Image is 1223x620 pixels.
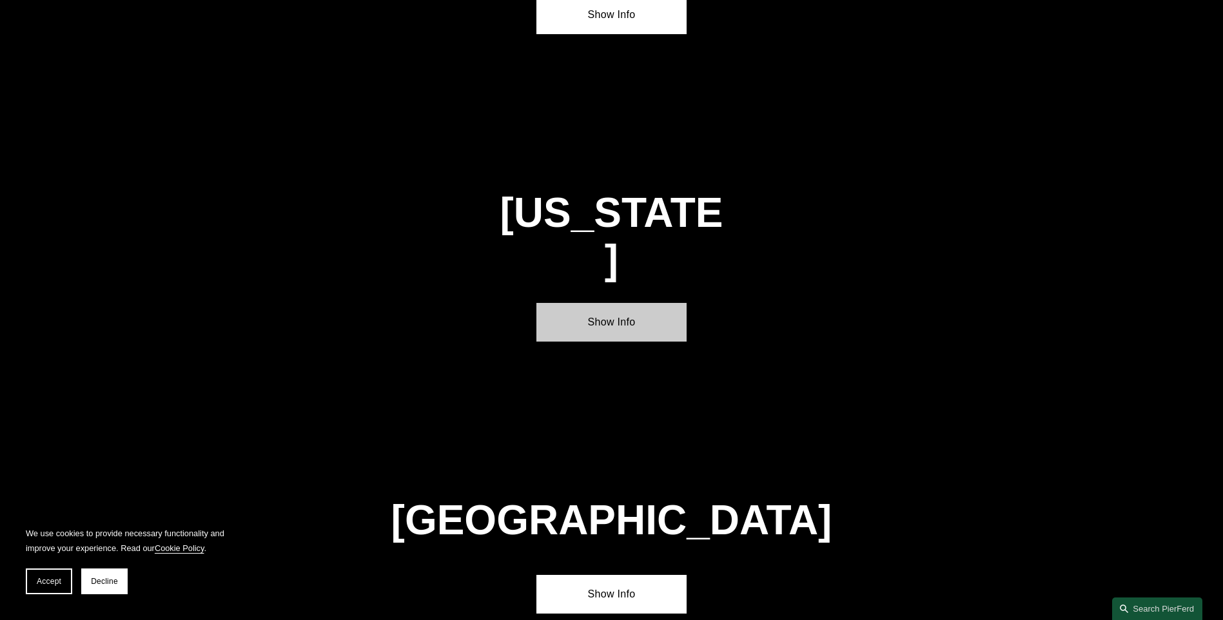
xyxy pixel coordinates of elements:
[26,526,232,556] p: We use cookies to provide necessary functionality and improve your experience. Read our .
[536,575,687,614] a: Show Info
[91,577,118,586] span: Decline
[37,577,61,586] span: Accept
[81,568,128,594] button: Decline
[499,189,725,284] h1: [US_STATE]
[1112,597,1202,620] a: Search this site
[155,543,204,553] a: Cookie Policy
[13,513,245,607] section: Cookie banner
[386,497,837,544] h1: [GEOGRAPHIC_DATA]
[26,568,72,594] button: Accept
[536,303,687,342] a: Show Info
